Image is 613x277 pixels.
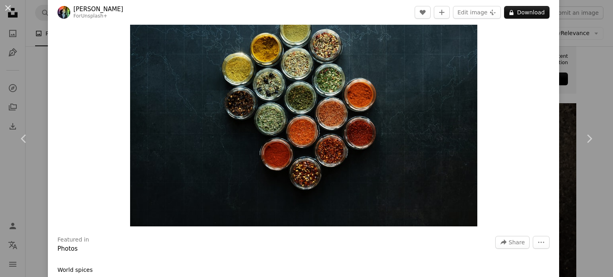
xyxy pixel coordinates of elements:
h3: Featured in [57,236,89,244]
button: Download [504,6,550,19]
button: Like [415,6,431,19]
button: More Actions [533,236,550,249]
a: [PERSON_NAME] [73,5,123,13]
button: Edit image [453,6,501,19]
a: Photos [57,245,78,252]
div: For [73,13,123,20]
a: Next [565,100,613,177]
button: Add to Collection [434,6,450,19]
img: Go to Monika Grabkowska's profile [57,6,70,19]
p: World spices [57,266,93,274]
button: Share this image [495,236,530,249]
a: Unsplash+ [81,13,107,19]
span: Share [509,236,525,248]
